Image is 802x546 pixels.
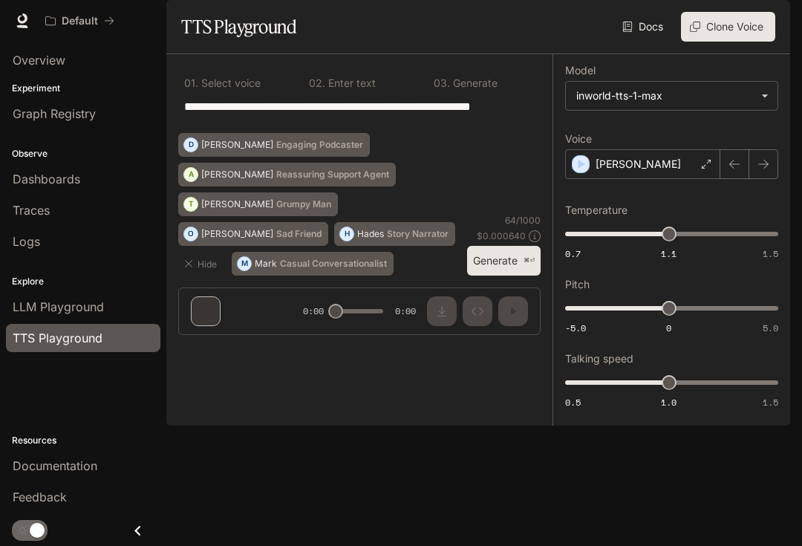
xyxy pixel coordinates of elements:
div: T [184,192,198,216]
span: 1.0 [661,396,677,409]
p: [PERSON_NAME] [201,230,273,238]
p: Casual Conversationalist [280,259,387,268]
p: [PERSON_NAME] [201,170,273,179]
span: -5.0 [565,322,586,334]
button: Generate⌘⏎ [467,246,541,276]
button: O[PERSON_NAME]Sad Friend [178,222,328,246]
div: inworld-tts-1-max [576,88,754,103]
p: [PERSON_NAME] [596,157,681,172]
button: T[PERSON_NAME]Grumpy Man [178,192,338,216]
button: A[PERSON_NAME]Reassuring Support Agent [178,163,396,186]
p: Pitch [565,279,590,290]
button: D[PERSON_NAME]Engaging Podcaster [178,133,370,157]
span: 0.7 [565,247,581,260]
p: Story Narrator [387,230,449,238]
p: ⌘⏎ [524,256,535,265]
span: 5.0 [763,322,778,334]
p: [PERSON_NAME] [201,140,273,149]
p: Temperature [565,205,627,215]
div: H [340,222,353,246]
button: Clone Voice [681,12,775,42]
p: 0 1 . [184,78,198,88]
p: Select voice [198,78,261,88]
a: Docs [619,12,669,42]
p: 0 2 . [309,78,325,88]
button: All workspaces [39,6,121,36]
button: HHadesStory Narrator [334,222,455,246]
span: 0.5 [565,396,581,409]
h1: TTS Playground [181,12,296,42]
span: 1.1 [661,247,677,260]
span: 0 [666,322,671,334]
p: 0 3 . [434,78,450,88]
p: Talking speed [565,354,633,364]
p: Reassuring Support Agent [276,170,389,179]
p: Enter text [325,78,376,88]
div: inworld-tts-1-max [566,82,777,110]
div: M [238,252,251,276]
p: Default [62,15,98,27]
div: A [184,163,198,186]
div: D [184,133,198,157]
p: Generate [450,78,498,88]
p: Hades [357,230,384,238]
button: Hide [178,252,226,276]
span: 1.5 [763,396,778,409]
div: O [184,222,198,246]
p: Voice [565,134,592,144]
p: Grumpy Man [276,200,331,209]
p: Model [565,65,596,76]
p: [PERSON_NAME] [201,200,273,209]
p: Engaging Podcaster [276,140,363,149]
p: Sad Friend [276,230,322,238]
span: 1.5 [763,247,778,260]
p: Mark [255,259,277,268]
button: MMarkCasual Conversationalist [232,252,394,276]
